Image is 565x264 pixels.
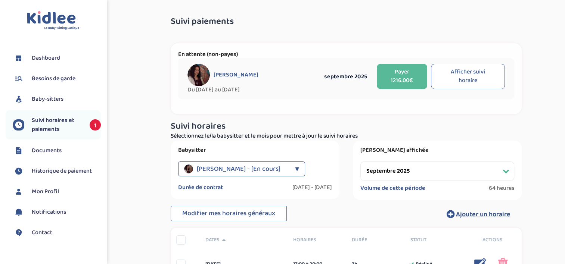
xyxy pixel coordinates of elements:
[318,72,373,81] div: septembre 2025
[13,94,101,105] a: Baby-sitters
[377,64,427,89] button: Payer 1216.00€
[214,71,258,79] span: [PERSON_NAME]
[13,227,24,238] img: contact.svg
[13,207,101,218] a: Notifications
[346,236,405,244] div: Durée
[489,185,514,192] span: 64 heures
[13,145,24,156] img: documents.svg
[32,187,59,196] span: Mon Profil
[292,184,332,191] label: [DATE] - [DATE]
[32,167,92,176] span: Historique de paiement
[13,53,101,64] a: Dashboard
[13,166,24,177] img: suivihoraire.svg
[171,17,234,26] span: Suivi paiements
[293,236,341,244] span: Horaires
[13,186,24,197] img: profil.svg
[13,166,101,177] a: Historique de paiement
[187,64,210,86] img: avatar
[171,122,522,131] h3: Suivi horaires
[13,227,101,238] a: Contact
[32,95,63,104] span: Baby-sitters
[435,206,522,222] button: Ajouter un horaire
[404,236,463,244] div: Statut
[32,54,60,63] span: Dashboard
[200,236,288,244] div: Dates
[182,208,275,219] span: Modifier mes horaires généraux
[32,228,52,237] span: Contact
[13,73,101,84] a: Besoins de garde
[178,147,332,154] label: Babysitter
[13,145,101,156] a: Documents
[32,116,82,134] span: Suivi horaires et paiements
[187,86,318,94] span: Du [DATE] au [DATE]
[360,147,514,154] label: [PERSON_NAME] affichée
[456,209,510,220] span: Ajouter un horaire
[13,186,101,197] a: Mon Profil
[178,51,514,58] p: En attente (non-payes)
[13,116,101,134] a: Suivi horaires et paiements 1
[13,119,24,131] img: suivihoraire.svg
[90,119,101,131] span: 1
[171,206,287,221] button: Modifier mes horaires généraux
[32,74,75,83] span: Besoins de garde
[32,208,66,217] span: Notifications
[32,146,62,155] span: Documents
[13,73,24,84] img: besoin.svg
[197,161,280,176] span: [PERSON_NAME] - [En cours]
[431,64,505,89] button: Afficher suivi horaire
[13,53,24,64] img: dashboard.svg
[184,164,193,173] img: avatar_baaziz-lisa_2025_06_16_18_23_47.png
[360,185,425,192] label: Volume de cette période
[295,161,299,176] div: ▼
[13,207,24,218] img: notification.svg
[171,132,522,141] p: Sélectionnez le/la babysitter et le mois pour mettre à jour le suivi horaires
[27,11,80,30] img: logo.svg
[13,94,24,105] img: babysitters.svg
[463,236,522,244] div: Actions
[178,184,223,191] label: Durée de contrat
